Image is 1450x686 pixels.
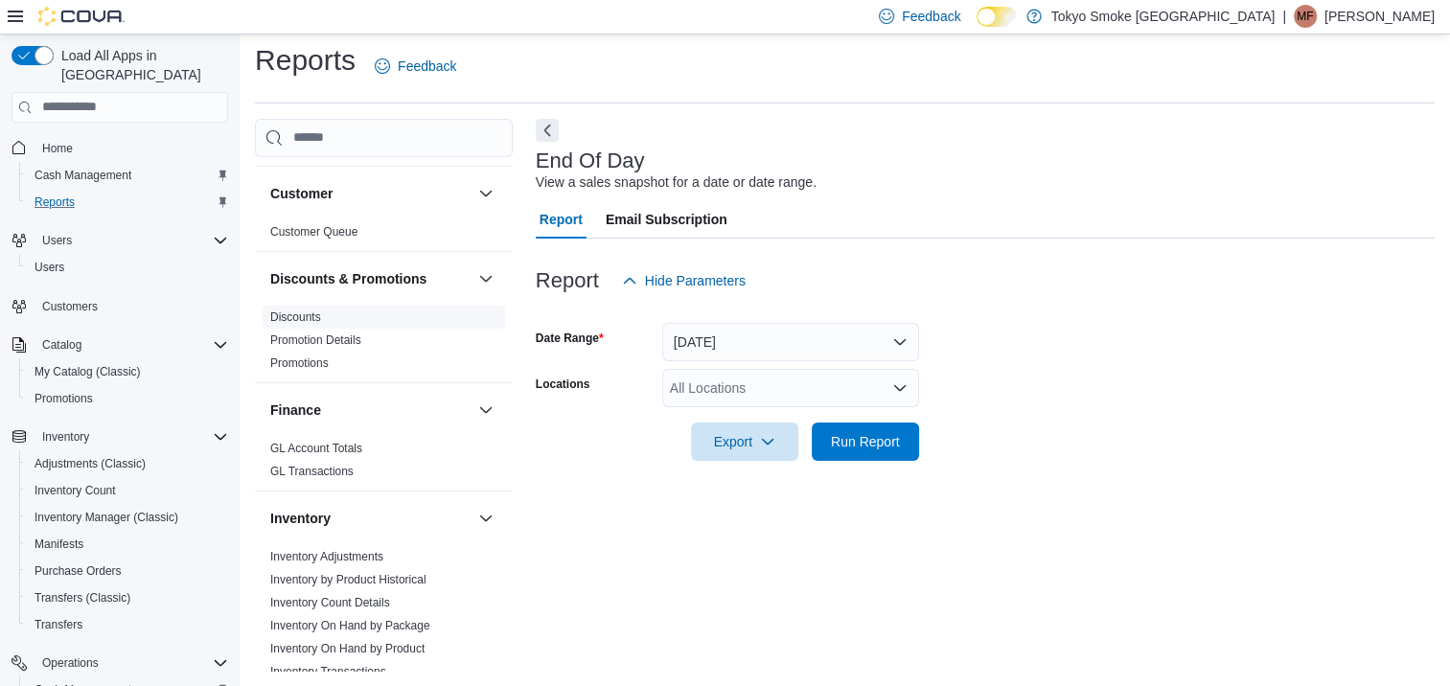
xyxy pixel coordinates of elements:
button: Transfers (Classic) [19,584,236,611]
a: Inventory On Hand by Product [270,642,425,655]
span: Feedback [398,57,456,76]
span: Promotions [270,355,329,371]
button: Home [4,134,236,162]
button: Finance [270,400,471,420]
span: Hide Parameters [645,271,746,290]
span: Transfers [27,613,228,636]
button: Discounts & Promotions [474,267,497,290]
a: Reports [27,191,82,214]
span: Purchase Orders [27,560,228,583]
span: Adjustments (Classic) [35,456,146,471]
button: Customers [4,292,236,320]
button: Adjustments (Classic) [19,450,236,477]
p: [PERSON_NAME] [1324,5,1435,28]
span: Export [702,423,787,461]
a: Customers [35,295,105,318]
h3: Finance [270,400,321,420]
button: Users [19,254,236,281]
span: Customers [35,294,228,318]
span: Promotion Details [270,332,361,348]
button: My Catalog (Classic) [19,358,236,385]
span: Inventory Transactions [270,664,386,679]
span: Users [35,260,64,275]
span: Reports [27,191,228,214]
h3: Report [536,269,599,292]
a: Inventory On Hand by Package [270,619,430,632]
a: Purchase Orders [27,560,129,583]
span: Inventory On Hand by Package [270,618,430,633]
span: Run Report [831,432,900,451]
input: Dark Mode [977,7,1017,27]
button: Inventory Manager (Classic) [19,504,236,531]
button: Discounts & Promotions [270,269,471,288]
button: Inventory [474,507,497,530]
button: Open list of options [892,380,908,396]
span: Email Subscription [606,200,727,239]
span: Transfers (Classic) [27,586,228,609]
h1: Reports [255,41,356,80]
span: Transfers (Classic) [35,590,130,606]
button: Inventory [270,509,471,528]
button: Finance [474,399,497,422]
a: Inventory Manager (Classic) [27,506,186,529]
span: Promotions [27,387,228,410]
span: Inventory by Product Historical [270,572,426,587]
h3: End Of Day [536,149,645,172]
button: Customer [474,182,497,205]
img: Cova [38,7,125,26]
span: Customers [42,299,98,314]
div: Finance [255,437,513,491]
button: [DATE] [662,323,919,361]
button: Reports [19,189,236,216]
span: Catalog [42,337,81,353]
button: Inventory [35,425,97,448]
button: Inventory Count [19,477,236,504]
span: Inventory On Hand by Product [270,641,425,656]
span: GL Account Totals [270,441,362,456]
button: Export [691,423,798,461]
a: Cash Management [27,164,139,187]
span: Users [42,233,72,248]
span: Manifests [35,537,83,552]
span: Catalog [35,333,228,356]
span: Inventory Count [35,483,116,498]
a: Promotion Details [270,333,361,347]
a: Inventory by Product Historical [270,573,426,586]
span: Adjustments (Classic) [27,452,228,475]
span: Load All Apps in [GEOGRAPHIC_DATA] [54,46,228,84]
label: Date Range [536,331,604,346]
span: Dark Mode [977,27,978,28]
span: Inventory [42,429,89,445]
span: Inventory [35,425,228,448]
div: View a sales snapshot for a date or date range. [536,172,817,193]
span: Manifests [27,533,228,556]
span: MF [1297,5,1313,28]
button: Manifests [19,531,236,558]
a: Transfers (Classic) [27,586,138,609]
a: Customer Queue [270,225,357,239]
a: Promotions [270,356,329,370]
span: Users [35,229,228,252]
span: Inventory Manager (Classic) [35,510,178,525]
span: Transfers [35,617,82,632]
a: My Catalog (Classic) [27,360,149,383]
a: GL Account Totals [270,442,362,455]
label: Locations [536,377,590,392]
a: Discounts [270,310,321,324]
a: Feedback [367,47,464,85]
button: Next [536,119,559,142]
button: Cash Management [19,162,236,189]
button: Catalog [4,332,236,358]
div: Matthew Frolander [1294,5,1317,28]
button: Operations [4,650,236,676]
h3: Discounts & Promotions [270,269,426,288]
p: | [1282,5,1286,28]
a: Inventory Transactions [270,665,386,678]
button: Operations [35,652,106,675]
a: Inventory Count Details [270,596,390,609]
a: Home [35,137,81,160]
a: Promotions [27,387,101,410]
span: Users [27,256,228,279]
a: Users [27,256,72,279]
a: Manifests [27,533,91,556]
